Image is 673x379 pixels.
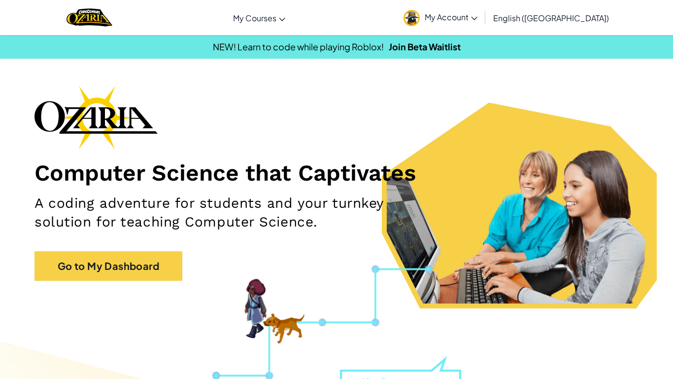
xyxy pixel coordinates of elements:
[228,4,290,31] a: My Courses
[34,159,639,187] h1: Computer Science that Captivates
[425,12,477,22] span: My Account
[404,10,420,26] img: avatar
[67,7,112,28] img: Home
[493,13,609,23] span: English ([GEOGRAPHIC_DATA])
[34,86,158,149] img: Ozaria branding logo
[67,7,112,28] a: Ozaria by CodeCombat logo
[213,41,384,52] span: NEW! Learn to code while playing Roblox!
[233,13,276,23] span: My Courses
[399,2,482,33] a: My Account
[34,251,182,281] a: Go to My Dashboard
[34,194,439,231] h2: A coding adventure for students and your turnkey solution for teaching Computer Science.
[389,41,461,52] a: Join Beta Waitlist
[488,4,614,31] a: English ([GEOGRAPHIC_DATA])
